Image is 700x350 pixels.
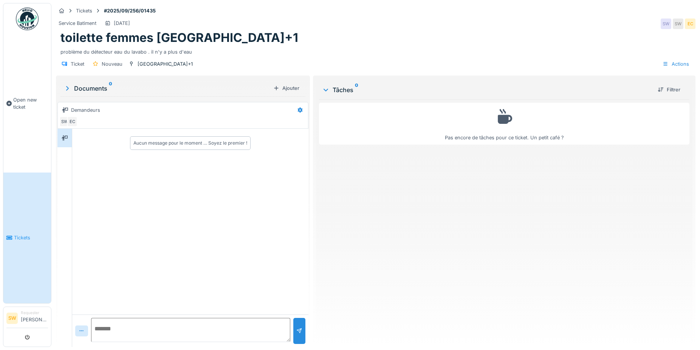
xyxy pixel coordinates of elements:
a: SW Requester[PERSON_NAME] [6,310,48,328]
div: Aucun message pour le moment … Soyez le premier ! [133,140,247,146]
li: [PERSON_NAME] [21,310,48,326]
div: Pas encore de tâches pour ce ticket. Un petit café ? [324,106,685,141]
a: Tickets [3,173,51,304]
div: EC [67,116,77,127]
span: Tickets [14,234,48,241]
div: Ticket [71,60,84,68]
a: Open new ticket [3,34,51,173]
div: Tâches [322,85,652,94]
div: [DATE] [114,20,130,27]
div: Filtrer [655,85,683,95]
div: Nouveau [102,60,122,68]
div: Ajouter [270,83,302,93]
div: Demandeurs [71,106,100,114]
div: SW [661,19,671,29]
div: EC [685,19,695,29]
img: Badge_color-CXgf-gQk.svg [16,8,39,30]
h1: toilette femmes [GEOGRAPHIC_DATA]+1 [60,31,298,45]
div: Service Batiment [59,20,96,27]
sup: 0 [355,85,358,94]
li: SW [6,313,18,324]
div: Requester [21,310,48,316]
div: Documents [63,84,270,93]
div: SW [59,116,70,127]
div: Actions [659,59,692,69]
div: SW [673,19,683,29]
sup: 0 [109,84,112,93]
strong: #2025/09/256/01435 [101,7,159,14]
div: [GEOGRAPHIC_DATA]+1 [138,60,193,68]
span: Open new ticket [13,96,48,111]
div: problème du détecteur eau du lavabo . il n'y a plus d'eau [60,45,691,56]
div: Tickets [76,7,92,14]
